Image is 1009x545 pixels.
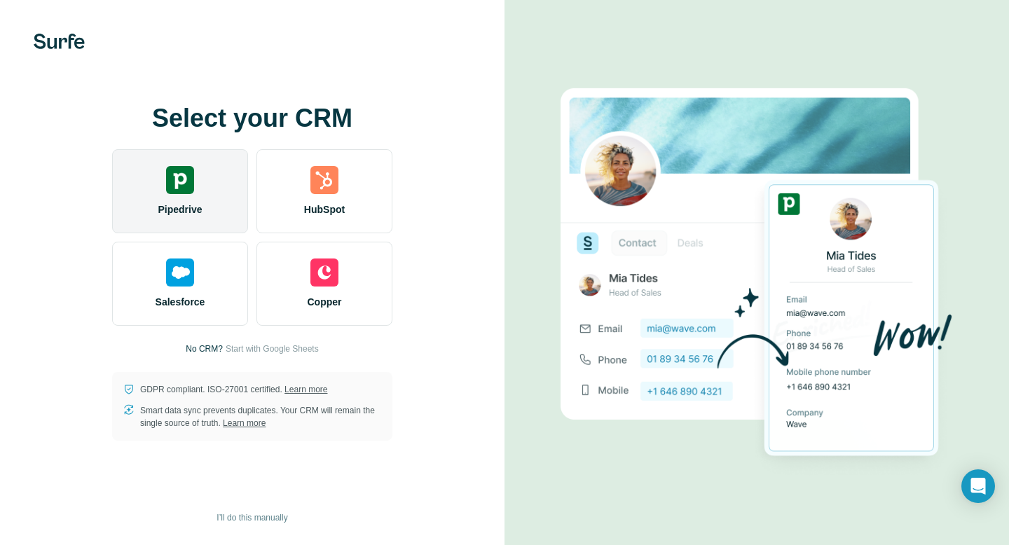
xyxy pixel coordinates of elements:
span: Salesforce [156,295,205,309]
img: hubspot's logo [310,166,338,194]
h1: Select your CRM [112,104,392,132]
span: Pipedrive [158,202,202,216]
img: Surfe's logo [34,34,85,49]
a: Learn more [223,418,266,428]
img: pipedrive's logo [166,166,194,194]
div: Open Intercom Messenger [961,469,995,503]
button: Start with Google Sheets [226,343,319,355]
p: GDPR compliant. ISO-27001 certified. [140,383,327,396]
img: copper's logo [310,258,338,287]
span: HubSpot [304,202,345,216]
img: PIPEDRIVE image [561,64,953,481]
a: Learn more [284,385,327,394]
span: I’ll do this manually [217,511,287,524]
img: salesforce's logo [166,258,194,287]
button: I’ll do this manually [207,507,297,528]
span: Copper [308,295,342,309]
p: Smart data sync prevents duplicates. Your CRM will remain the single source of truth. [140,404,381,429]
p: No CRM? [186,343,223,355]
